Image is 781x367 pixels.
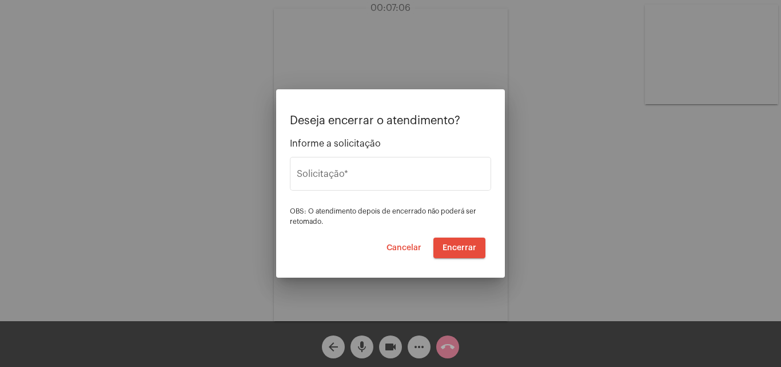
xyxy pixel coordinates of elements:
[443,244,476,252] span: Encerrar
[386,244,421,252] span: Cancelar
[290,115,491,127] p: Deseja encerrar o atendimento?
[290,139,491,149] span: Informe a solicitação
[377,238,431,258] button: Cancelar
[297,171,484,181] input: Buscar solicitação
[433,238,485,258] button: Encerrar
[290,208,476,225] span: OBS: O atendimento depois de encerrado não poderá ser retomado.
